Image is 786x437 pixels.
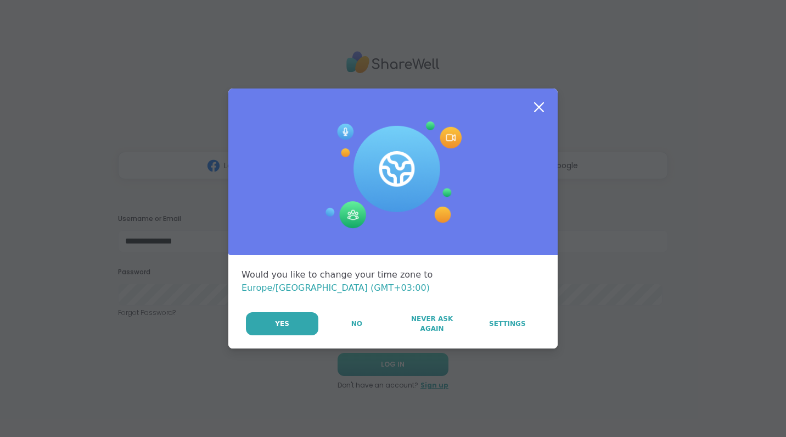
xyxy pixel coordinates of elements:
[489,319,526,329] span: Settings
[275,319,289,329] span: Yes
[242,268,544,295] div: Would you like to change your time zone to
[246,312,318,335] button: Yes
[351,319,362,329] span: No
[319,312,394,335] button: No
[395,312,469,335] button: Never Ask Again
[324,121,462,229] img: Session Experience
[470,312,544,335] a: Settings
[400,314,463,334] span: Never Ask Again
[242,283,430,293] span: Europe/[GEOGRAPHIC_DATA] (GMT+03:00)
